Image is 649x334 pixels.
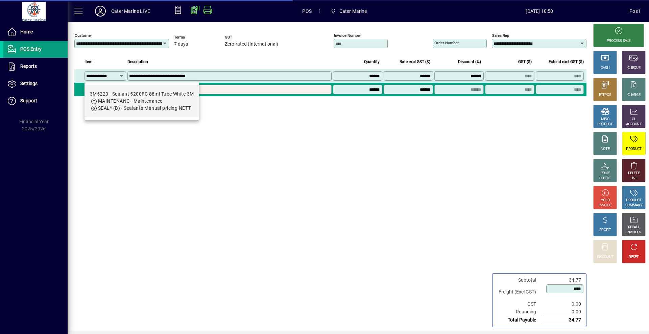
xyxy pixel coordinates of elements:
[20,81,38,86] span: Settings
[601,147,609,152] div: NOTE
[85,85,199,117] mat-option: 3M5220 - Sealant 5200FC 88ml Tube White 3M
[518,58,532,66] span: GST ($)
[629,6,641,17] div: Pos1
[607,38,630,44] div: PROCESS SALE
[98,105,191,111] span: SEAL* (B) - Sealants Manual pricing NETT
[495,308,543,316] td: Rounding
[543,316,583,324] td: 34.77
[601,198,609,203] div: HOLD
[627,66,640,71] div: CHEQUE
[495,316,543,324] td: Total Payable
[90,91,194,98] div: 3M5220 - Sealant 5200FC 88ml Tube White 3M
[549,58,584,66] span: Extend excl GST ($)
[625,203,642,208] div: SUMMARY
[302,6,312,17] span: POS
[601,171,610,176] div: PRICE
[225,42,278,47] span: Zero-rated (International)
[111,6,150,17] div: Cater Marine LIVE
[174,35,215,40] span: Terms
[339,6,367,17] span: Cater Marine
[3,58,68,75] a: Reports
[400,58,430,66] span: Rate excl GST ($)
[75,33,92,38] mat-label: Customer
[450,6,630,17] span: [DATE] 10:50
[601,117,609,122] div: MISC
[3,24,68,41] a: Home
[599,176,611,181] div: SELECT
[626,230,641,235] div: INVOICES
[492,33,509,38] mat-label: Sales rep
[85,58,93,66] span: Item
[626,147,641,152] div: PRODUCT
[599,203,611,208] div: INVOICE
[632,117,636,122] div: GL
[3,75,68,92] a: Settings
[599,228,611,233] div: PROFIT
[20,98,37,103] span: Support
[628,171,640,176] div: DELETE
[495,284,543,300] td: Freight (Excl GST)
[543,300,583,308] td: 0.00
[20,63,37,69] span: Reports
[127,58,148,66] span: Description
[20,46,42,52] span: POS Entry
[626,198,641,203] div: PRODUCT
[597,122,612,127] div: PRODUCT
[3,93,68,109] a: Support
[318,6,321,17] span: 1
[495,300,543,308] td: GST
[495,276,543,284] td: Subtotal
[20,29,33,34] span: Home
[601,66,609,71] div: CASH
[364,58,380,66] span: Quantity
[543,276,583,284] td: 34.77
[597,255,613,260] div: DISCOUNT
[629,255,639,260] div: RESET
[225,35,278,40] span: GST
[543,308,583,316] td: 0.00
[628,225,640,230] div: RECALL
[90,5,111,17] button: Profile
[627,93,641,98] div: CHARGE
[98,98,163,104] span: MAINTENANC - Maintenance
[328,5,370,17] span: Cater Marine
[599,93,611,98] div: EFTPOS
[434,41,459,45] mat-label: Order number
[630,176,637,181] div: LINE
[458,58,481,66] span: Discount (%)
[334,33,361,38] mat-label: Invoice number
[626,122,642,127] div: ACCOUNT
[174,42,188,47] span: 7 days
